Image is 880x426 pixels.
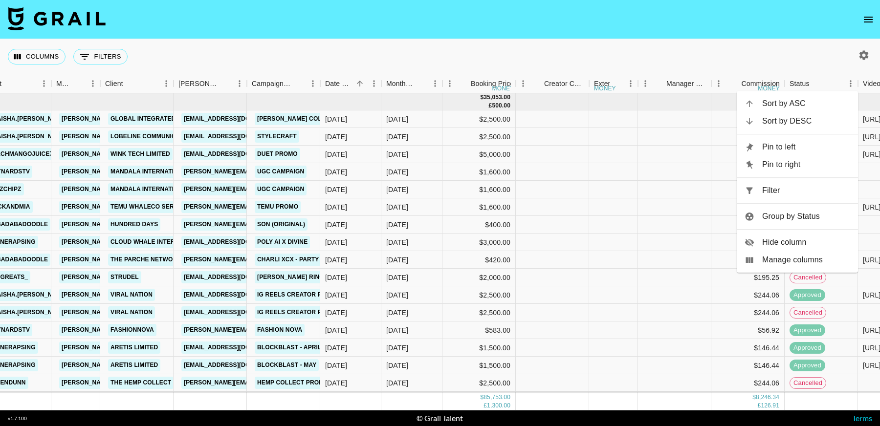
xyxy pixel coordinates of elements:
[59,324,219,336] a: [PERSON_NAME][EMAIL_ADDRESS][DOMAIN_NAME]
[325,74,353,93] div: Date Created
[59,201,219,213] a: [PERSON_NAME][EMAIL_ADDRESS][DOMAIN_NAME]
[386,237,408,247] div: May '25
[386,149,408,159] div: May '25
[381,74,442,93] div: Month Due
[255,271,342,283] a: [PERSON_NAME] Ring 2025
[386,378,408,388] div: May '25
[544,74,584,93] div: Creator Commmission Override
[790,326,825,335] span: approved
[255,183,307,195] a: UGC Campaign
[442,374,516,392] div: $2,500.00
[108,341,160,354] a: ARETIS LIMITED
[762,236,850,248] span: Hide column
[530,77,544,90] button: Sort
[181,148,291,160] a: [EMAIL_ADDRESS][DOMAIN_NAME]
[232,76,247,91] button: Menu
[108,324,156,336] a: Fashionnova
[255,218,308,231] a: Son (Original)
[123,77,137,90] button: Sort
[255,166,307,178] a: UGC Campaign
[480,93,484,102] div: $
[790,343,825,353] span: approved
[255,113,336,125] a: [PERSON_NAME] Collab
[843,76,858,91] button: Menu
[758,402,761,410] div: £
[181,271,291,283] a: [EMAIL_ADDRESS][DOMAIN_NAME]
[711,146,785,163] div: $488.13
[761,402,779,410] div: 126.91
[37,76,51,91] button: Menu
[471,74,514,93] div: Booking Price
[59,289,219,301] a: [PERSON_NAME][EMAIL_ADDRESS][DOMAIN_NAME]
[711,163,785,181] div: $156.20
[181,166,341,178] a: [PERSON_NAME][EMAIL_ADDRESS][DOMAIN_NAME]
[516,74,589,93] div: Creator Commmission Override
[181,113,291,125] a: [EMAIL_ADDRESS][DOMAIN_NAME]
[790,379,826,388] span: cancelled
[442,146,516,163] div: $5,000.00
[386,255,408,265] div: May '25
[711,392,785,409] div: $29.29
[325,343,347,353] div: 08/05/2025
[59,130,219,143] a: [PERSON_NAME][EMAIL_ADDRESS][DOMAIN_NAME]
[181,306,291,319] a: [EMAIL_ADDRESS][DOMAIN_NAME]
[325,220,347,230] div: 14/04/2025
[386,361,408,370] div: May '25
[367,76,381,91] button: Menu
[108,130,200,143] a: Lobeline Communications
[711,234,785,251] div: $292.88
[762,211,850,222] span: Group by Status
[325,378,347,388] div: 09/05/2025
[59,306,219,319] a: [PERSON_NAME][EMAIL_ADDRESS][DOMAIN_NAME]
[108,218,160,231] a: Hundred Days
[255,130,299,143] a: StyleCraft
[756,393,779,402] div: 8,246.34
[653,77,666,90] button: Sort
[325,202,347,212] div: 07/04/2025
[752,393,756,402] div: $
[414,77,428,90] button: Sort
[428,76,442,91] button: Menu
[73,49,128,64] button: Show filters
[108,166,214,178] a: Mandala International Media
[59,218,219,231] a: [PERSON_NAME][EMAIL_ADDRESS][DOMAIN_NAME]
[638,74,711,93] div: Manager Commmission Override
[711,357,785,374] div: $146.44
[711,339,785,357] div: $146.44
[108,183,214,195] a: Mandala International Media
[255,201,301,213] a: Temu Promo
[8,49,66,64] button: Select columns
[219,77,232,90] button: Sort
[711,76,726,91] button: Menu
[442,392,516,409] div: $300.00
[711,304,785,321] div: $244.06
[255,236,310,248] a: Poly AI x Divine
[442,110,516,128] div: $2,500.00
[711,251,785,269] div: $41.00
[100,74,174,93] div: Client
[255,306,351,319] a: IG Reels Creator Program
[386,273,408,282] div: May '25
[711,198,785,216] div: $156.20
[762,98,850,109] span: Sort by ASC
[255,289,351,301] a: IG Reels Creator Program
[790,74,810,93] div: Status
[711,110,785,128] div: $244.06
[785,74,858,93] div: Status
[255,341,324,354] a: Blockblast - April
[108,254,184,266] a: The Parche Network
[492,102,510,110] div: 500.00
[727,77,741,90] button: Sort
[51,74,100,93] div: Manager
[59,183,219,195] a: [PERSON_NAME][EMAIL_ADDRESS][DOMAIN_NAME]
[247,74,320,93] div: Campaign (Type)
[181,289,291,301] a: [EMAIL_ADDRESS][DOMAIN_NAME]
[255,148,300,160] a: Duet Promo
[442,357,516,374] div: $1,500.00
[480,393,484,402] div: $
[492,85,514,91] div: money
[442,163,516,181] div: $1,600.00
[442,181,516,198] div: $1,600.00
[181,201,341,213] a: [PERSON_NAME][EMAIL_ADDRESS][DOMAIN_NAME]
[181,341,291,354] a: [EMAIL_ADDRESS][DOMAIN_NAME]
